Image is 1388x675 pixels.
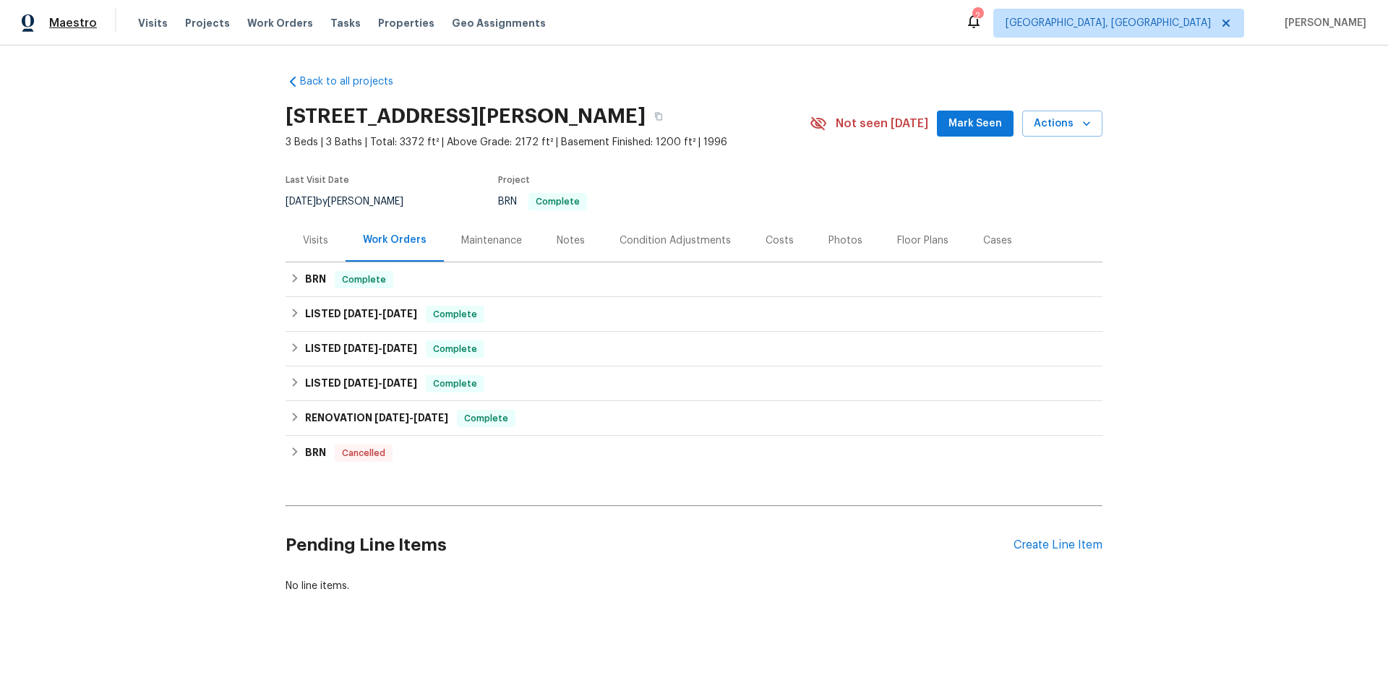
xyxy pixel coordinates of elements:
span: [DATE] [343,343,378,353]
div: LISTED [DATE]-[DATE]Complete [286,332,1102,366]
button: Mark Seen [937,111,1014,137]
span: [GEOGRAPHIC_DATA], [GEOGRAPHIC_DATA] [1006,16,1211,30]
div: Notes [557,233,585,248]
div: RENOVATION [DATE]-[DATE]Complete [286,401,1102,436]
h6: LISTED [305,306,417,323]
span: Complete [427,342,483,356]
span: [DATE] [286,197,316,207]
span: Properties [378,16,434,30]
div: Costs [766,233,794,248]
span: - [374,413,448,423]
span: Complete [530,197,586,206]
div: LISTED [DATE]-[DATE]Complete [286,366,1102,401]
span: Work Orders [247,16,313,30]
span: Maestro [49,16,97,30]
div: Condition Adjustments [620,233,731,248]
h6: BRN [305,271,326,288]
span: Actions [1034,115,1091,133]
div: 2 [972,9,982,23]
h2: [STREET_ADDRESS][PERSON_NAME] [286,109,646,124]
span: [DATE] [343,309,378,319]
span: Complete [336,272,392,287]
button: Copy Address [646,103,672,129]
div: Create Line Item [1014,538,1102,552]
span: Tasks [330,18,361,28]
span: Visits [138,16,168,30]
span: Projects [185,16,230,30]
span: Complete [427,377,483,391]
span: Project [498,176,530,184]
span: 3 Beds | 3 Baths | Total: 3372 ft² | Above Grade: 2172 ft² | Basement Finished: 1200 ft² | 1996 [286,135,810,150]
span: [DATE] [382,343,417,353]
h6: RENOVATION [305,410,448,427]
div: BRN Cancelled [286,436,1102,470]
div: Cases [983,233,1012,248]
span: Geo Assignments [452,16,546,30]
div: by [PERSON_NAME] [286,193,421,210]
span: Complete [427,307,483,322]
h6: BRN [305,444,326,462]
span: - [343,309,417,319]
div: Floor Plans [897,233,948,248]
button: Actions [1022,111,1102,137]
div: Work Orders [363,233,427,247]
h2: Pending Line Items [286,512,1014,579]
span: [DATE] [374,413,409,423]
div: Photos [828,233,862,248]
span: Cancelled [336,446,391,460]
h6: LISTED [305,340,417,358]
div: Maintenance [461,233,522,248]
span: - [343,343,417,353]
span: Mark Seen [948,115,1002,133]
div: LISTED [DATE]-[DATE]Complete [286,297,1102,332]
div: No line items. [286,579,1102,593]
div: Visits [303,233,328,248]
div: BRN Complete [286,262,1102,297]
span: [DATE] [382,378,417,388]
a: Back to all projects [286,74,424,89]
span: Complete [458,411,514,426]
span: [DATE] [343,378,378,388]
span: Not seen [DATE] [836,116,928,131]
span: [PERSON_NAME] [1279,16,1366,30]
span: Last Visit Date [286,176,349,184]
span: BRN [498,197,587,207]
span: - [343,378,417,388]
h6: LISTED [305,375,417,392]
span: [DATE] [414,413,448,423]
span: [DATE] [382,309,417,319]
